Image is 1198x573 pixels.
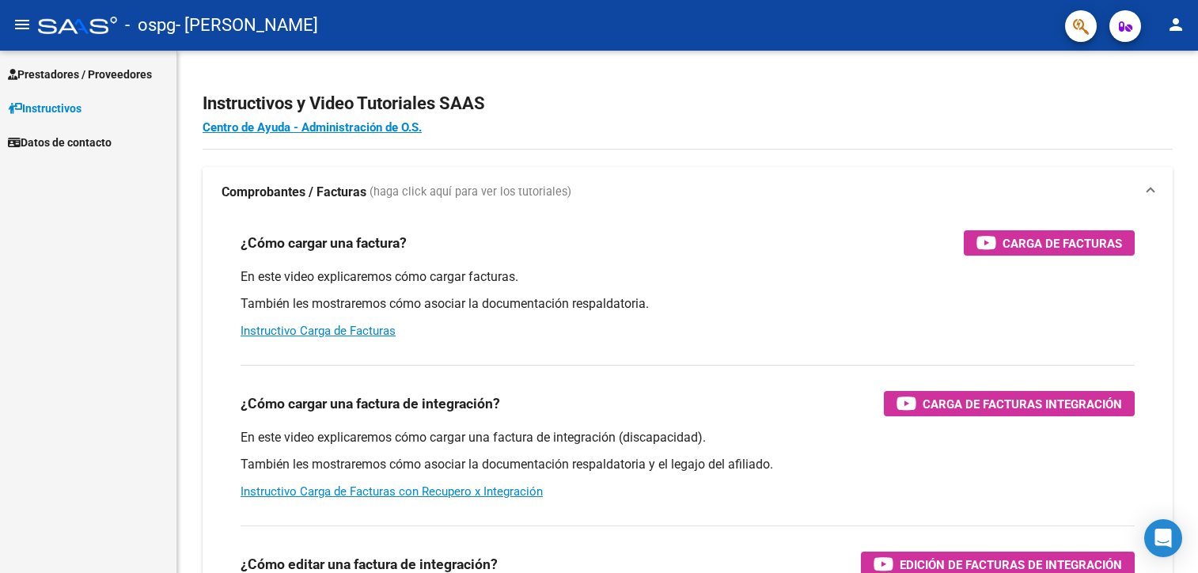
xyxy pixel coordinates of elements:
span: Instructivos [8,100,82,117]
p: También les mostraremos cómo asociar la documentación respaldatoria y el legajo del afiliado. [241,456,1135,473]
button: Carga de Facturas [964,230,1135,256]
a: Centro de Ayuda - Administración de O.S. [203,120,422,135]
span: - ospg [125,8,176,43]
button: Carga de Facturas Integración [884,391,1135,416]
p: También les mostraremos cómo asociar la documentación respaldatoria. [241,295,1135,313]
h3: ¿Cómo cargar una factura? [241,232,407,254]
p: En este video explicaremos cómo cargar una factura de integración (discapacidad). [241,429,1135,446]
span: Carga de Facturas [1003,233,1122,253]
a: Instructivo Carga de Facturas con Recupero x Integración [241,484,543,499]
mat-expansion-panel-header: Comprobantes / Facturas (haga click aquí para ver los tutoriales) [203,167,1173,218]
span: Carga de Facturas Integración [923,394,1122,414]
span: (haga click aquí para ver los tutoriales) [370,184,571,201]
mat-icon: person [1166,15,1185,34]
h2: Instructivos y Video Tutoriales SAAS [203,89,1173,119]
span: - [PERSON_NAME] [176,8,318,43]
mat-icon: menu [13,15,32,34]
a: Instructivo Carga de Facturas [241,324,396,338]
h3: ¿Cómo cargar una factura de integración? [241,393,500,415]
strong: Comprobantes / Facturas [222,184,366,201]
span: Prestadores / Proveedores [8,66,152,83]
p: En este video explicaremos cómo cargar facturas. [241,268,1135,286]
div: Open Intercom Messenger [1144,519,1182,557]
span: Datos de contacto [8,134,112,151]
